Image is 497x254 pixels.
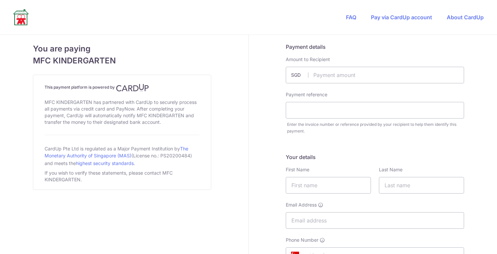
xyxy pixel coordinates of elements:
[286,237,318,243] span: Phone Number
[45,84,200,92] h4: This payment platform is powered by
[33,43,211,55] span: You are paying
[286,202,317,208] span: Email Address
[346,14,356,21] a: FAQ
[116,84,149,92] img: CardUp
[286,67,464,83] input: Payment amount
[45,143,200,168] div: CardUp Pte Ltd is regulated as a Major Payment Institution by (License no.: PS20200484) and meets...
[286,212,464,229] input: Email address
[76,160,134,166] a: highest security standards
[33,55,211,67] span: MFC KINDERGARTEN
[447,14,484,21] a: About CardUp
[371,14,432,21] a: Pay via CardUp account
[45,168,200,184] div: If you wish to verify these statements, please contact MFC KINDERGARTEN.
[286,177,371,194] input: First name
[286,43,464,51] h5: Payment details
[291,72,308,78] span: SGD
[379,166,403,173] label: Last Name
[286,166,309,173] label: First Name
[286,153,464,161] h5: Your details
[287,121,464,134] div: Enter the invoice number or reference provided by your recipient to help them identify this payment.
[286,56,330,63] label: Amount to Recipient
[379,177,464,194] input: Last name
[45,98,200,127] div: MFC KINDERGARTEN has partnered with CardUp to securely process all payments via credit card and P...
[286,91,327,98] label: Payment reference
